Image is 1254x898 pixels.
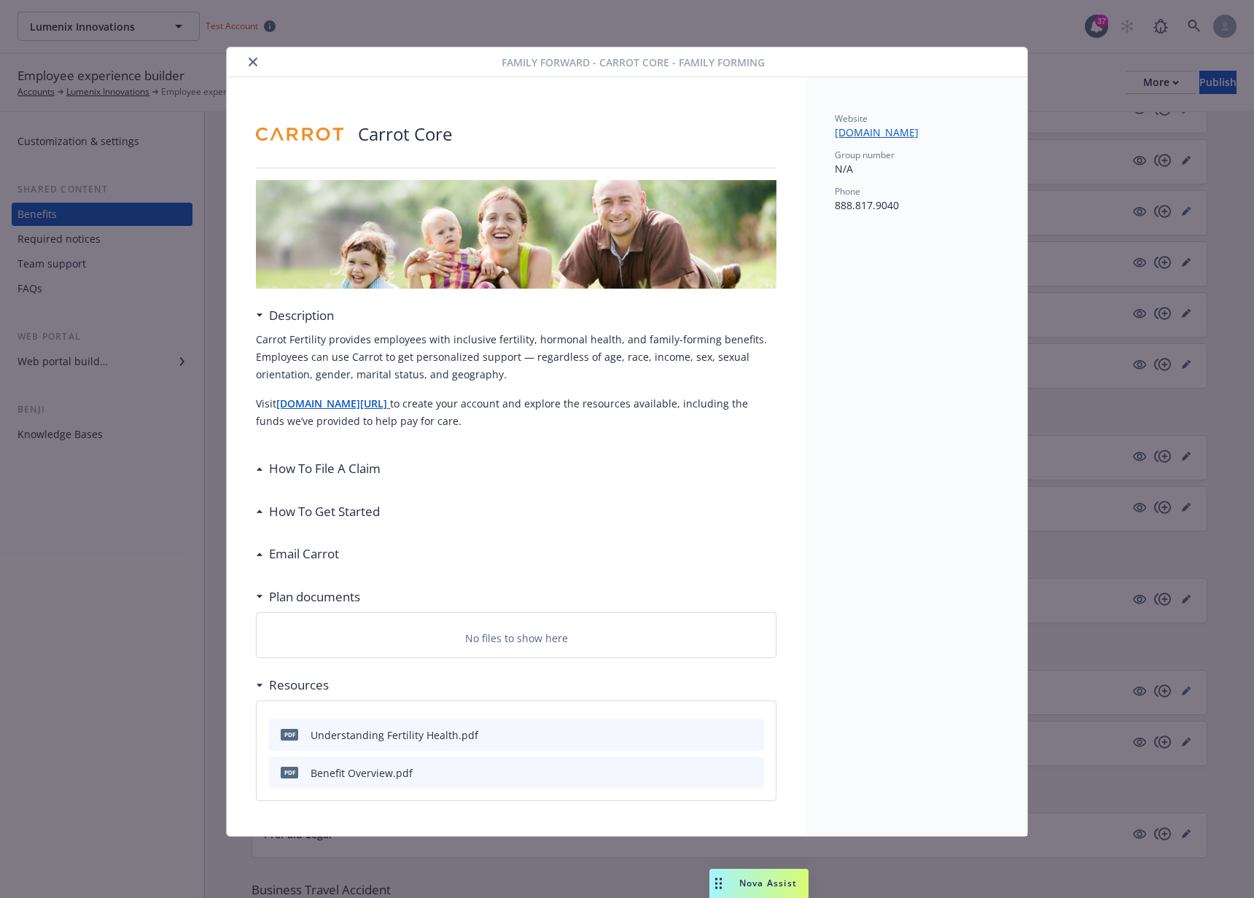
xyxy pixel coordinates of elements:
div: Understanding Fertility Health.pdf [311,727,478,743]
button: preview file [745,765,758,781]
p: 888.817.9040 [835,198,998,213]
h3: Resources [269,676,329,695]
button: Nova Assist [709,869,809,898]
a: [DOMAIN_NAME][URL] [276,397,390,410]
p: Carrot Fertility provides employees with inclusive fertility, hormonal health, and family-forming... [256,331,776,383]
p: Visit to create your account and explore the resources available, including the funds we’ve provi... [256,395,776,430]
p: N/A [835,161,998,176]
div: Email Carrot [256,544,339,563]
button: download file [722,765,733,781]
span: Nova Assist [739,877,797,889]
p: No files to show here [465,630,568,646]
span: pdf [281,767,298,778]
div: Drag to move [709,869,728,898]
div: Description [256,306,334,325]
div: Benefit Overview.pdf [311,765,413,781]
button: preview file [745,727,758,743]
span: Family Forward - Carrot Core - Family Forming [502,55,765,70]
div: How To Get Started [256,502,380,521]
h3: Plan documents [269,587,360,606]
h3: How To Get Started [269,502,380,521]
span: pdf [281,729,298,740]
strong: [DOMAIN_NAME][URL] [276,397,387,410]
button: close [244,53,262,71]
span: Website [835,112,868,125]
p: Carrot Core [358,122,452,147]
span: Group number [835,149,895,161]
img: banner [256,180,776,289]
a: [DOMAIN_NAME] [835,125,930,139]
h3: Description [269,306,334,325]
div: How To File A Claim [256,459,381,478]
div: Resources [256,676,329,695]
span: Phone [835,185,860,198]
img: Carrot [256,112,343,156]
div: Plan documents [256,587,360,606]
h3: How To File A Claim [269,459,381,478]
button: download file [722,727,733,743]
h3: Email Carrot [269,544,339,563]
